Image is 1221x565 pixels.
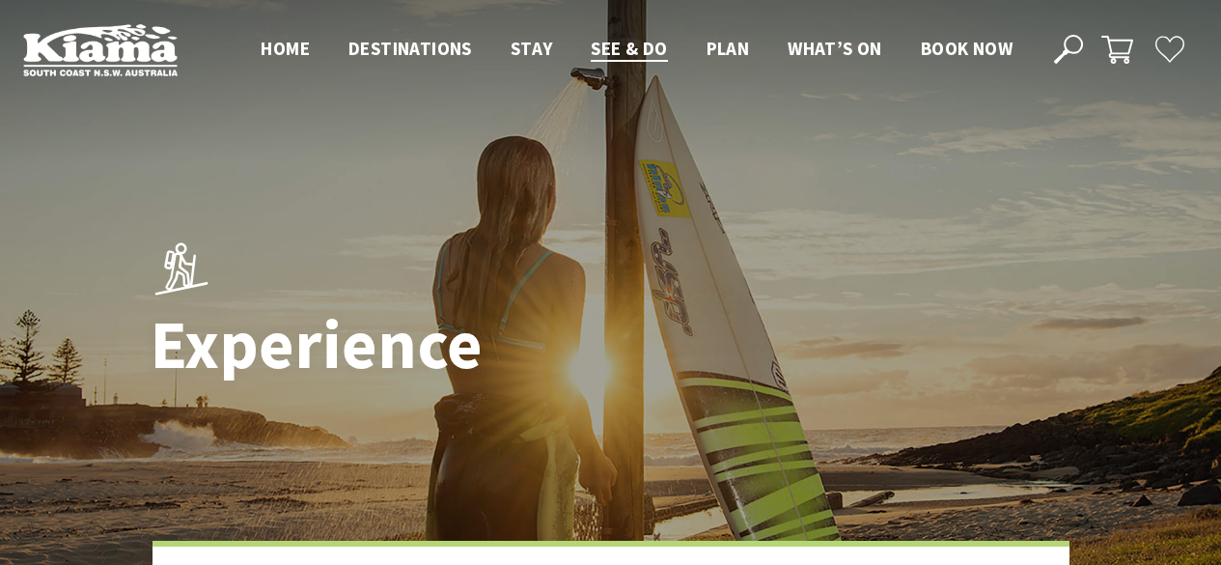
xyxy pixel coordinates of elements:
[151,308,696,382] h1: Experience
[511,37,553,60] span: Stay
[788,37,882,60] span: What’s On
[241,34,1032,66] nav: Main Menu
[261,37,310,60] span: Home
[921,37,1013,60] span: Book now
[348,37,472,60] span: Destinations
[707,37,750,60] span: Plan
[23,23,178,76] img: Kiama Logo
[591,37,667,60] span: See & Do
